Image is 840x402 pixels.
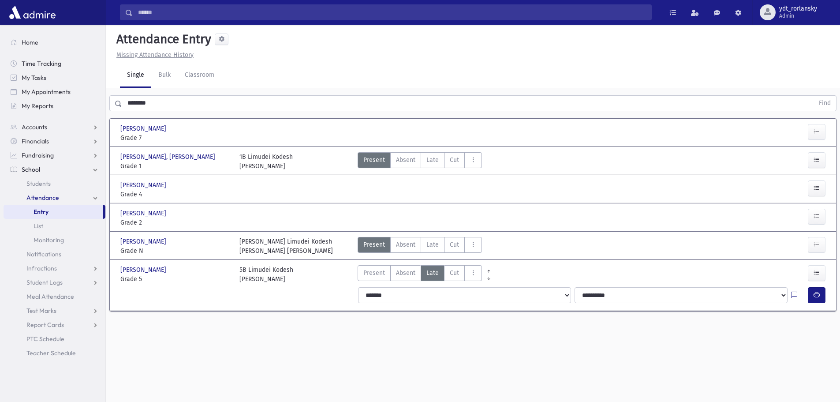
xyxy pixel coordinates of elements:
[426,268,439,278] span: Late
[120,218,231,227] span: Grade 2
[358,237,482,255] div: AttTypes
[120,180,168,190] span: [PERSON_NAME]
[4,148,105,162] a: Fundraising
[26,335,64,343] span: PTC Schedule
[151,63,178,88] a: Bulk
[22,88,71,96] span: My Appointments
[4,85,105,99] a: My Appointments
[363,155,385,165] span: Present
[113,32,211,47] h5: Attendance Entry
[396,240,415,249] span: Absent
[4,233,105,247] a: Monitoring
[26,278,63,286] span: Student Logs
[4,275,105,289] a: Student Logs
[396,155,415,165] span: Absent
[26,194,59,202] span: Attendance
[239,265,293,284] div: 5B Limudei Kodesh [PERSON_NAME]
[358,152,482,171] div: AttTypes
[358,265,482,284] div: AttTypes
[4,134,105,148] a: Financials
[22,165,40,173] span: School
[26,264,57,272] span: Infractions
[4,346,105,360] a: Teacher Schedule
[22,38,38,46] span: Home
[22,74,46,82] span: My Tasks
[26,180,51,188] span: Students
[426,155,439,165] span: Late
[178,63,221,88] a: Classroom
[4,304,105,318] a: Test Marks
[4,56,105,71] a: Time Tracking
[26,307,56,315] span: Test Marks
[4,247,105,261] a: Notifications
[34,236,64,244] span: Monitoring
[4,120,105,134] a: Accounts
[363,268,385,278] span: Present
[120,124,168,133] span: [PERSON_NAME]
[120,190,231,199] span: Grade 4
[4,219,105,233] a: List
[239,237,333,255] div: [PERSON_NAME] Limudei Kodesh [PERSON_NAME] [PERSON_NAME]
[7,4,58,21] img: AdmirePro
[4,35,105,49] a: Home
[4,289,105,304] a: Meal Attendance
[4,261,105,275] a: Infractions
[22,123,47,131] span: Accounts
[4,177,105,191] a: Students
[22,102,53,110] span: My Reports
[450,155,459,165] span: Cut
[814,96,836,111] button: Find
[22,60,61,68] span: Time Tracking
[4,191,105,205] a: Attendance
[26,293,74,301] span: Meal Attendance
[779,12,817,19] span: Admin
[4,71,105,85] a: My Tasks
[4,318,105,332] a: Report Cards
[450,240,459,249] span: Cut
[26,321,64,329] span: Report Cards
[120,237,168,246] span: [PERSON_NAME]
[120,265,168,274] span: [PERSON_NAME]
[120,133,231,143] span: Grade 7
[120,209,168,218] span: [PERSON_NAME]
[396,268,415,278] span: Absent
[120,246,231,255] span: Grade N
[4,332,105,346] a: PTC Schedule
[34,208,49,216] span: Entry
[26,250,61,258] span: Notifications
[120,274,231,284] span: Grade 5
[26,349,76,357] span: Teacher Schedule
[120,162,231,171] span: Grade 1
[34,222,43,230] span: List
[239,152,293,171] div: 1B Limudei Kodesh [PERSON_NAME]
[133,4,651,20] input: Search
[4,99,105,113] a: My Reports
[120,63,151,88] a: Single
[116,51,194,59] u: Missing Attendance History
[4,205,103,219] a: Entry
[22,151,54,159] span: Fundraising
[22,137,49,145] span: Financials
[113,51,194,59] a: Missing Attendance History
[120,152,217,162] span: [PERSON_NAME], [PERSON_NAME]
[450,268,459,278] span: Cut
[779,5,817,12] span: ydt_rorlansky
[4,162,105,177] a: School
[426,240,439,249] span: Late
[363,240,385,249] span: Present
